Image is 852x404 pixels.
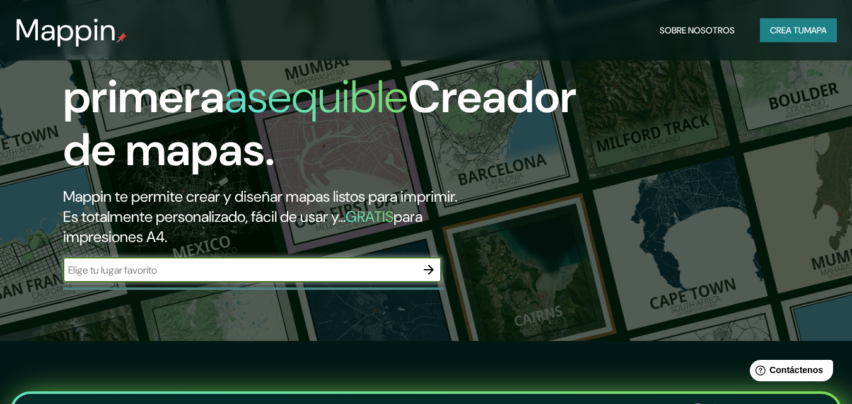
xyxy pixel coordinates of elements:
button: Sobre nosotros [655,18,740,42]
font: asequible [225,67,408,126]
font: GRATIS [346,207,394,226]
img: pin de mapeo [117,33,127,43]
input: Elige tu lugar favorito [63,263,416,277]
font: Crea tu [770,25,804,36]
font: Sobre nosotros [660,25,735,36]
button: Crea tumapa [760,18,837,42]
font: Es totalmente personalizado, fácil de usar y... [63,207,346,226]
font: La primera [63,14,225,126]
iframe: Lanzador de widgets de ayuda [740,355,838,390]
font: para impresiones A4. [63,207,423,246]
font: Creador de mapas. [63,67,576,179]
font: mapa [804,25,827,36]
font: Mappin [15,10,117,50]
font: Mappin te permite crear y diseñar mapas listos para imprimir. [63,187,457,206]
